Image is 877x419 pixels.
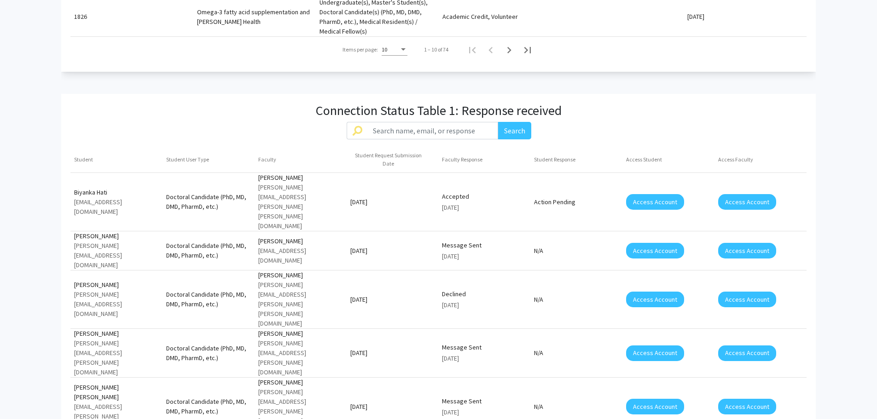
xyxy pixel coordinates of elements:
[530,342,622,364] mat-cell: N/A
[718,194,776,210] button: Access Account
[350,151,427,168] div: Student Request Submission Date
[343,46,378,54] div: Items per page:
[74,197,159,217] div: [EMAIL_ADDRESS][DOMAIN_NAME]
[166,155,217,164] div: Student User Type
[382,46,387,53] span: 10
[534,155,584,164] div: Student Response
[163,396,255,418] mat-cell: Doctoral Candidate (PhD, MD, DMD, PharmD, etc.)
[442,241,527,250] div: Message Sent
[74,155,101,164] div: Student
[534,155,575,164] div: Student Response
[347,288,439,310] mat-cell: [DATE]
[193,6,316,28] mat-cell: Omega-3 fatty acid supplementation and [PERSON_NAME] Health
[258,155,285,164] div: Faculty
[498,122,531,139] button: Search
[316,103,562,119] h3: Connection Status Table 1: Response received
[622,147,714,172] mat-header-cell: Access Student
[74,231,159,241] div: [PERSON_NAME]
[74,339,159,377] div: [PERSON_NAME][EMAIL_ADDRESS][PERSON_NAME][DOMAIN_NAME]
[163,191,255,213] mat-cell: Doctoral Candidate (PhD, MD, DMD, PharmD, etc.)
[718,345,776,361] button: Access Account
[530,191,622,213] mat-cell: Action Pending
[500,40,518,59] button: Next page
[347,240,439,262] mat-cell: [DATE]
[626,243,684,258] button: Access Account
[382,46,407,53] mat-select: Items per page:
[442,155,491,164] div: Faculty Response
[626,292,684,307] button: Access Account
[718,292,776,307] button: Access Account
[684,6,806,28] mat-cell: [DATE]
[347,396,439,418] mat-cell: [DATE]
[74,329,159,339] div: [PERSON_NAME]
[163,342,255,364] mat-cell: Doctoral Candidate (PhD, MD, DMD, PharmD, etc.)
[442,203,527,212] div: [DATE]
[714,147,807,172] mat-header-cell: Access Faculty
[626,194,684,210] button: Access Account
[166,155,209,164] div: Student User Type
[442,343,527,352] div: Message Sent
[518,40,537,59] button: Last page
[74,241,159,270] div: [PERSON_NAME][EMAIL_ADDRESS][DOMAIN_NAME]
[424,46,448,54] div: 1 – 10 of 74
[70,6,193,28] mat-cell: 1826
[74,280,159,290] div: [PERSON_NAME]
[442,252,527,261] div: [DATE]
[347,191,439,213] mat-cell: [DATE]
[350,151,435,168] div: Student Request Submission Date
[442,289,527,299] div: Declined
[626,399,684,414] button: Access Account
[463,40,482,59] button: First page
[258,339,343,377] div: [PERSON_NAME][EMAIL_ADDRESS][PERSON_NAME][DOMAIN_NAME]
[163,240,255,262] mat-cell: Doctoral Candidate (PhD, MD, DMD, PharmD, etc.)
[258,280,343,328] div: [PERSON_NAME][EMAIL_ADDRESS][PERSON_NAME][PERSON_NAME][DOMAIN_NAME]
[442,300,527,310] div: [DATE]
[258,183,343,231] div: [PERSON_NAME][EMAIL_ADDRESS][PERSON_NAME][PERSON_NAME][DOMAIN_NAME]
[442,396,527,406] div: Message Sent
[74,155,93,164] div: Student
[7,378,39,412] iframe: Chat
[442,408,527,417] div: [DATE]
[718,243,776,258] button: Access Account
[74,290,159,319] div: [PERSON_NAME][EMAIL_ADDRESS][DOMAIN_NAME]
[482,40,500,59] button: Previous page
[258,378,343,387] div: [PERSON_NAME]
[530,288,622,310] mat-cell: N/A
[258,173,343,183] div: [PERSON_NAME]
[530,396,622,418] mat-cell: N/A
[439,6,561,28] mat-cell: Academic Credit, Volunteer
[442,354,527,363] div: [DATE]
[74,383,159,402] div: [PERSON_NAME] [PERSON_NAME]
[626,345,684,361] button: Access Account
[74,188,159,197] div: Biyanka Hati
[258,155,276,164] div: Faculty
[718,399,776,414] button: Access Account
[442,155,482,164] div: Faculty Response
[258,246,343,265] div: [EMAIL_ADDRESS][DOMAIN_NAME]
[347,342,439,364] mat-cell: [DATE]
[258,270,343,280] div: [PERSON_NAME]
[258,236,343,246] div: [PERSON_NAME]
[163,288,255,310] mat-cell: Doctoral Candidate (PhD, MD, DMD, PharmD, etc.)
[442,192,527,201] div: Accepted
[258,329,343,339] div: [PERSON_NAME]
[367,122,498,139] input: Search name, email, or response
[530,240,622,262] mat-cell: N/A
